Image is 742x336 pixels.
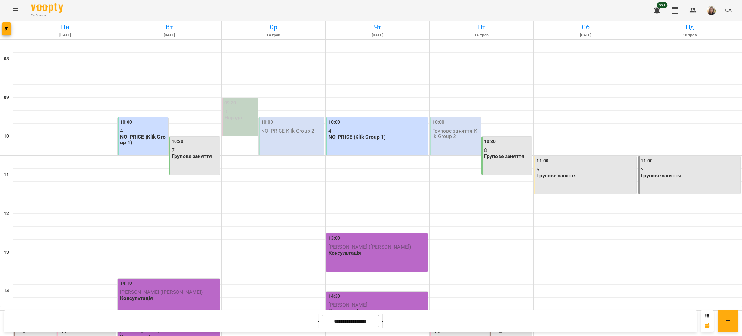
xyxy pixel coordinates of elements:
[641,173,739,178] p: Групове заняття
[4,94,9,101] h6: 09
[707,6,716,15] img: c6bd0e01bc16e1c876ad82ebe541b9d2.jpg
[433,119,444,126] label: 10:00
[639,32,741,38] h6: 18 трав
[31,13,63,17] span: For Business
[639,22,741,32] h6: Нд
[431,32,532,38] h6: 16 трав
[172,147,219,153] p: 7
[118,22,220,32] h6: Вт
[120,289,203,295] span: [PERSON_NAME] ([PERSON_NAME])
[484,138,496,145] label: 10:30
[224,115,257,120] p: Нарада
[535,32,636,38] h6: [DATE]
[327,32,428,38] h6: [DATE]
[14,22,116,32] h6: Пн
[657,2,668,8] span: 99+
[223,32,324,38] h6: 14 трав
[537,157,548,164] label: 11:00
[328,235,340,242] label: 13:00
[328,134,427,140] p: NO_PRICE (Klik Group 1)
[484,147,531,153] p: 8
[433,128,480,139] p: Групове заняття - Klik Group 2
[120,119,132,126] label: 10:00
[31,3,63,13] img: Voopty Logo
[120,134,167,145] p: NO_PRICE (Klik Group 1)
[328,293,340,300] label: 14:30
[224,109,257,114] p: 0
[4,172,9,179] h6: 11
[328,244,411,250] span: [PERSON_NAME] ([PERSON_NAME])
[120,280,132,287] label: 14:10
[120,128,167,133] p: 4
[118,32,220,38] h6: [DATE]
[722,4,734,16] button: UA
[172,138,184,145] label: 10:30
[537,167,635,172] p: 5
[224,99,236,106] label: 09:30
[641,167,739,172] p: 2
[4,249,9,256] h6: 13
[535,22,636,32] h6: Сб
[328,302,367,308] span: [PERSON_NAME]
[8,3,23,18] button: Menu
[484,153,531,159] p: Групове заняття
[641,157,653,164] label: 11:00
[328,250,427,256] p: Консультація
[327,22,428,32] h6: Чт
[4,210,9,217] h6: 12
[537,173,635,178] p: Групове заняття
[261,128,323,133] p: NO_PRICE - Klik Group 2
[431,22,532,32] h6: Пт
[223,22,324,32] h6: Ср
[261,119,273,126] label: 10:00
[120,295,218,301] p: Консультація
[328,119,340,126] label: 10:00
[328,128,427,133] p: 4
[14,32,116,38] h6: [DATE]
[4,288,9,295] h6: 14
[172,153,219,159] p: Групове заняття
[4,55,9,63] h6: 08
[4,133,9,140] h6: 10
[725,7,732,14] span: UA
